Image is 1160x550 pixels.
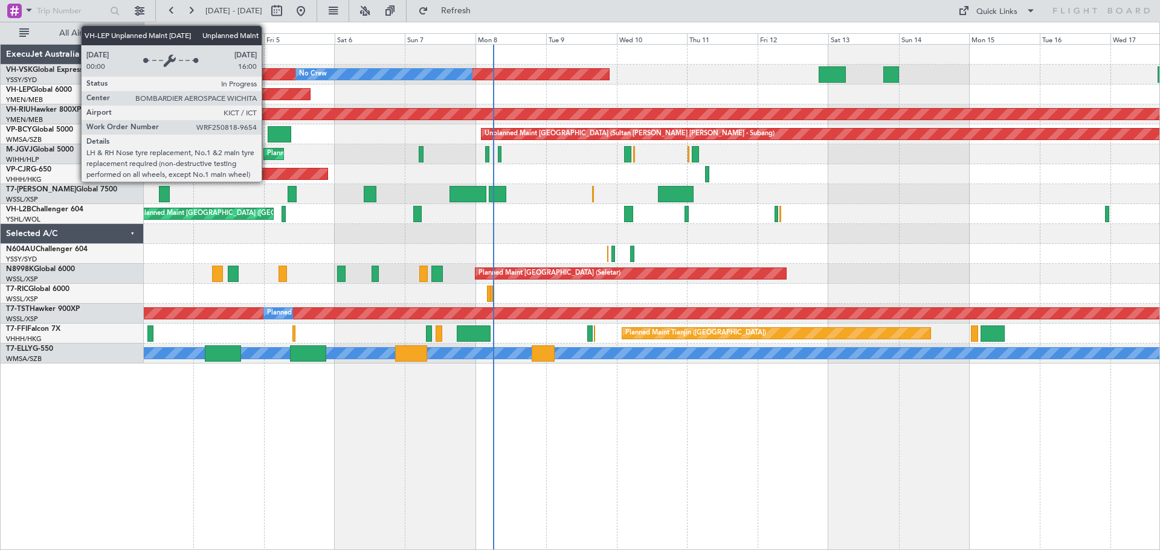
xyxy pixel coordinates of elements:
[478,264,620,283] div: Planned Maint [GEOGRAPHIC_DATA] (Seletar)
[899,33,970,44] div: Sun 14
[6,325,60,333] a: T7-FFIFalcon 7X
[267,304,311,322] div: Planned Maint
[6,155,39,164] a: WIHH/HLP
[6,266,34,273] span: N8998K
[6,195,38,204] a: WSSL/XSP
[6,95,43,104] a: YMEN/MEB
[6,286,28,293] span: T7-RIC
[6,75,37,85] a: YSSY/SYD
[6,325,27,333] span: T7-FFI
[132,205,330,223] div: Unplanned Maint [GEOGRAPHIC_DATA] ([GEOGRAPHIC_DATA])
[625,324,766,342] div: Planned Maint Tianjin ([GEOGRAPHIC_DATA])
[6,246,88,253] a: N604AUChallenger 604
[6,305,80,313] a: T7-TSTHawker 900XP
[6,345,33,353] span: T7-ELLY
[431,7,482,15] span: Refresh
[267,145,409,163] div: Planned Maint [GEOGRAPHIC_DATA] (Seletar)
[952,1,1042,21] button: Quick Links
[405,33,475,44] div: Sun 7
[546,33,617,44] div: Tue 9
[6,206,83,213] a: VH-L2BChallenger 604
[6,345,53,353] a: T7-ELLYG-550
[758,33,828,44] div: Fri 12
[6,106,31,114] span: VH-RIU
[146,24,167,34] div: [DATE]
[6,126,73,133] a: VP-BCYGlobal 5000
[6,146,33,153] span: M-JGVJ
[193,33,264,44] div: Thu 4
[6,186,117,193] a: T7-[PERSON_NAME]Global 7500
[687,33,758,44] div: Thu 11
[6,86,31,94] span: VH-LEP
[6,246,36,253] span: N604AU
[13,24,131,43] button: All Aircraft
[31,29,127,37] span: All Aircraft
[6,334,42,344] a: VHHH/HKG
[6,315,38,324] a: WSSL/XSP
[617,33,688,44] div: Wed 10
[6,215,40,224] a: YSHL/WOL
[6,275,38,284] a: WSSL/XSP
[1040,33,1110,44] div: Tue 16
[475,33,546,44] div: Mon 8
[6,166,31,173] span: VP-CJR
[828,33,899,44] div: Sat 13
[123,33,193,44] div: Wed 3
[6,286,69,293] a: T7-RICGlobal 6000
[6,295,38,304] a: WSSL/XSP
[6,66,99,74] a: VH-VSKGlobal Express XRS
[299,65,327,83] div: No Crew
[6,146,74,153] a: M-JGVJGlobal 5000
[205,5,262,16] span: [DATE] - [DATE]
[6,66,33,74] span: VH-VSK
[6,135,42,144] a: WMSA/SZB
[6,186,76,193] span: T7-[PERSON_NAME]
[6,115,43,124] a: YMEN/MEB
[6,255,37,264] a: YSSY/SYD
[485,125,775,143] div: Unplanned Maint [GEOGRAPHIC_DATA] (Sultan [PERSON_NAME] [PERSON_NAME] - Subang)
[969,33,1040,44] div: Mon 15
[413,1,485,21] button: Refresh
[6,354,42,363] a: WMSA/SZB
[6,166,51,173] a: VP-CJRG-650
[264,33,335,44] div: Fri 5
[6,305,30,313] span: T7-TST
[6,86,72,94] a: VH-LEPGlobal 6000
[6,206,31,213] span: VH-L2B
[335,33,405,44] div: Sat 6
[976,6,1017,18] div: Quick Links
[6,106,81,114] a: VH-RIUHawker 800XP
[6,126,32,133] span: VP-BCY
[6,266,75,273] a: N8998KGlobal 6000
[37,2,106,20] input: Trip Number
[6,175,42,184] a: VHHH/HKG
